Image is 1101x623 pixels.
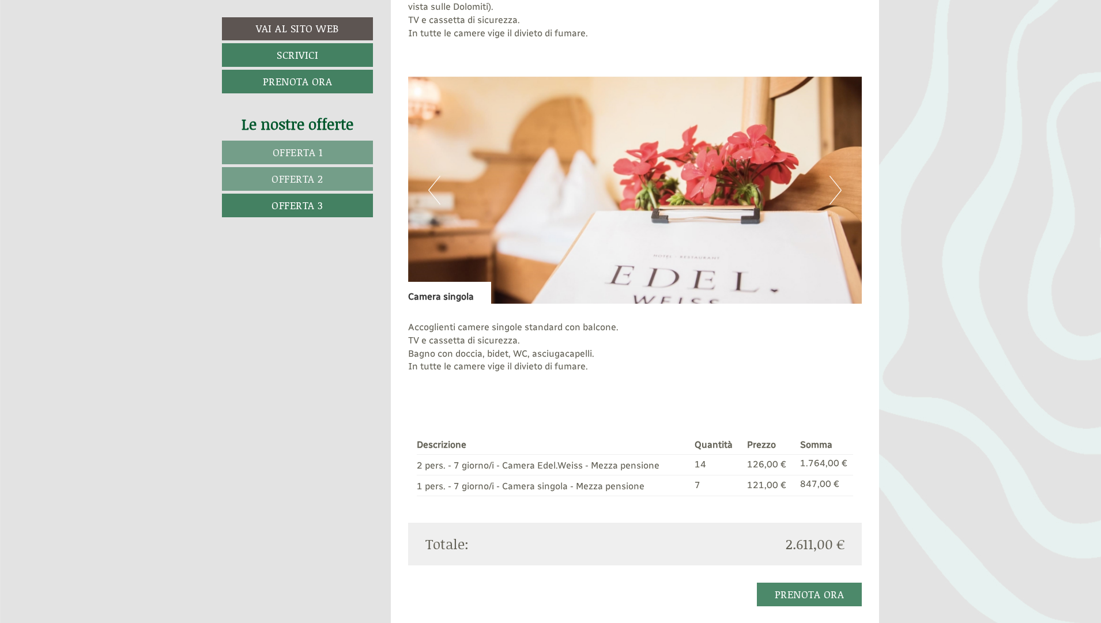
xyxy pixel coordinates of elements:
button: Invia [391,300,455,324]
small: 15:45 [167,199,437,207]
th: Somma [795,436,853,454]
td: 847,00 € [795,475,853,496]
td: 2 pers. - 7 giorno/i - Camera Edel.Weiss - Mezza pensione [417,454,690,475]
div: lunedì [203,9,251,28]
div: Scusandomi per il ritardo nella risposta ma purtroppo ero a casa in ferie; Ringrazio per l'offert... [161,69,446,209]
th: Prezzo [742,436,796,454]
td: 1 pers. - 7 giorno/i - Camera singola - Mezza pensione [417,475,690,496]
small: 15:41 [17,56,179,64]
th: Descrizione [417,436,690,454]
th: Quantità [690,436,742,454]
button: Next [829,176,842,205]
div: Lei [167,71,437,80]
span: 2.611,00 € [786,534,844,554]
p: Accoglienti camere singole standard con balcone. TV e cassetta di sicurezza. Bagno con doccia, bi... [408,321,862,387]
td: 7 [690,475,742,496]
a: Prenota ora [757,583,862,606]
span: 121,00 € [747,479,786,490]
td: 1.764,00 € [795,454,853,475]
a: Scrivici [222,43,373,67]
div: Camera singola [408,282,491,304]
a: Vai al sito web [222,17,373,40]
a: Prenota ora [222,70,373,93]
div: Hotel Edel.Weiss [17,33,179,43]
span: Offerta 1 [273,145,323,160]
span: 126,00 € [747,459,786,470]
img: image [408,77,862,304]
span: Offerta 2 [272,171,323,186]
button: Previous [428,176,440,205]
div: Buon giorno, come possiamo aiutarla? [9,31,185,66]
div: Le nostre offerte [222,114,373,135]
span: Offerta 3 [272,198,323,213]
div: Totale: [417,534,635,554]
td: 14 [690,454,742,475]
